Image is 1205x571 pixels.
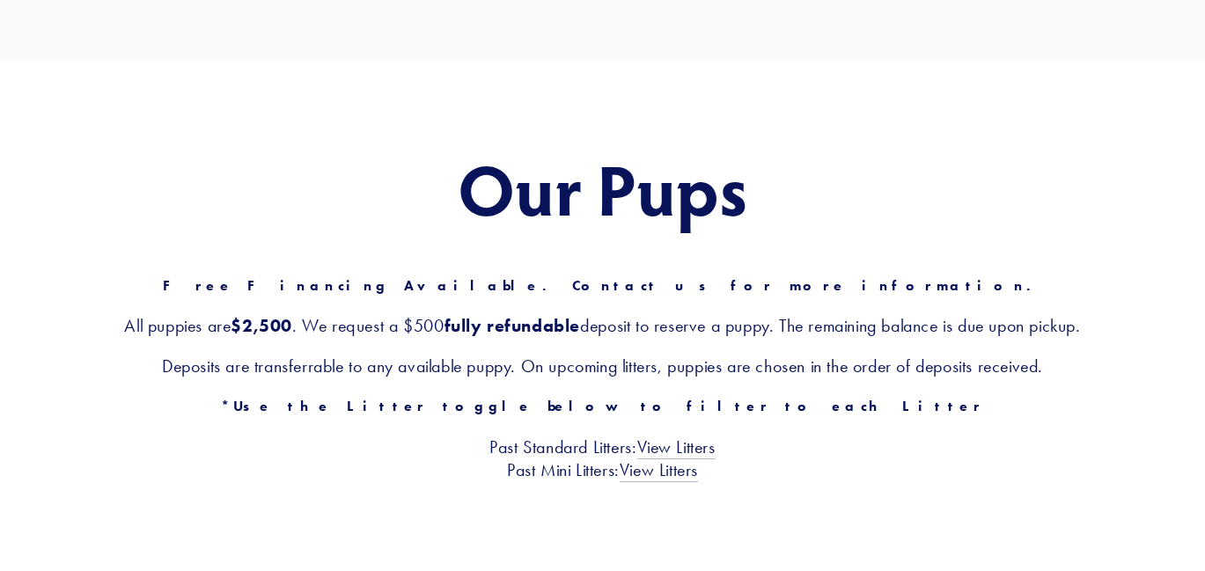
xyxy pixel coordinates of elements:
[88,314,1117,337] h3: All puppies are . We request a $500 deposit to reserve a puppy. The remaining balance is due upon...
[88,436,1117,481] h3: Past Standard Litters: Past Mini Litters:
[221,398,984,414] strong: *Use the Litter toggle below to filter to each Litter
[445,315,581,336] strong: fully refundable
[231,315,292,336] strong: $2,500
[637,436,716,459] a: View Litters
[88,355,1117,377] h3: Deposits are transferrable to any available puppy. On upcoming litters, puppies are chosen in the...
[88,150,1117,227] h1: Our Pups
[620,459,698,482] a: View Litters
[163,277,1042,294] strong: Free Financing Available. Contact us for more information.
